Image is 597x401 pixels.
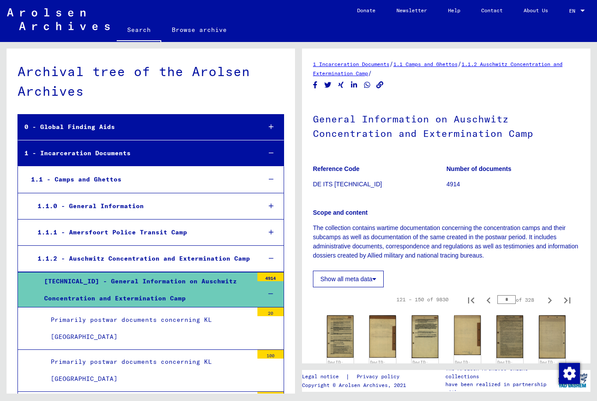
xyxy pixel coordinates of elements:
[337,80,346,91] button: Share on Xing
[18,119,254,136] div: 0 - Global Finding Aids
[496,315,523,358] img: 001.jpg
[17,62,284,101] div: Archival tree of the Arolsen Archives
[31,198,254,215] div: 1.1.0 - General Information
[389,60,393,68] span: /
[257,307,284,316] div: 20
[257,392,284,401] div: 93
[350,80,359,91] button: Share on LinkedIn
[559,291,576,308] button: Last page
[313,61,389,67] a: 1 Incarceration Documents
[302,372,410,381] div: |
[539,315,566,359] img: 002.jpg
[313,223,580,260] p: The collection contains wartime documentation concerning the concentration camps and their subcam...
[413,360,434,371] a: DocID: 82345926
[302,372,346,381] a: Legal notice
[396,296,448,303] div: 121 – 150 of 9830
[44,311,253,345] div: Primarily postwar documents concerning KL [GEOGRAPHIC_DATA]
[455,360,476,371] a: DocID: 82345926
[447,180,580,189] p: 4914
[24,171,254,188] div: 1.1 - Camps and Ghettos
[458,60,462,68] span: /
[31,224,254,241] div: 1.1.1 - Amersfoort Police Transit Camp
[7,8,110,30] img: Arolsen_neg.svg
[117,19,161,42] a: Search
[44,353,253,387] div: Primarily postwar documents concerning KL [GEOGRAPHIC_DATA]
[328,360,349,371] a: DocID: 82345925
[447,165,512,172] b: Number of documents
[313,165,360,172] b: Reference Code
[313,99,580,152] h1: General Information on Auschwitz Concentration and Extermination Camp
[445,365,555,380] p: The Arolsen Archives online collections
[18,145,254,162] div: 1 - Incarceration Documents
[370,360,391,371] a: DocID: 82345925
[375,80,385,91] button: Copy link
[350,372,410,381] a: Privacy policy
[454,315,481,355] img: 002.jpg
[363,80,372,91] button: Share on WhatsApp
[313,209,368,216] b: Scope and content
[31,250,254,267] div: 1.1.2 - Auschwitz Concentration and Extermination Camp
[311,80,320,91] button: Share on Facebook
[541,291,559,308] button: Next page
[302,381,410,389] p: Copyright © Arolsen Archives, 2021
[369,315,396,358] img: 002.jpg
[559,363,580,384] img: Zustimmung ändern
[368,69,372,77] span: /
[412,315,438,358] img: 001.jpg
[569,7,575,14] mat-select-trigger: EN
[497,360,518,371] a: DocID: 82345927
[393,61,458,67] a: 1.1 Camps and Ghettos
[497,296,541,304] div: of 328
[257,350,284,359] div: 100
[540,360,561,371] a: DocID: 82345927
[38,273,253,307] div: [TECHNICAL_ID] - General Information on Auschwitz Concentration and Extermination Camp
[327,315,354,358] img: 001.jpg
[313,180,446,189] p: DE ITS [TECHNICAL_ID]
[323,80,333,91] button: Share on Twitter
[462,291,480,308] button: First page
[161,19,237,40] a: Browse archive
[445,380,555,396] p: have been realized in partnership with
[556,370,589,391] img: yv_logo.png
[257,272,284,281] div: 4914
[480,291,497,308] button: Previous page
[313,271,384,287] button: Show all meta data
